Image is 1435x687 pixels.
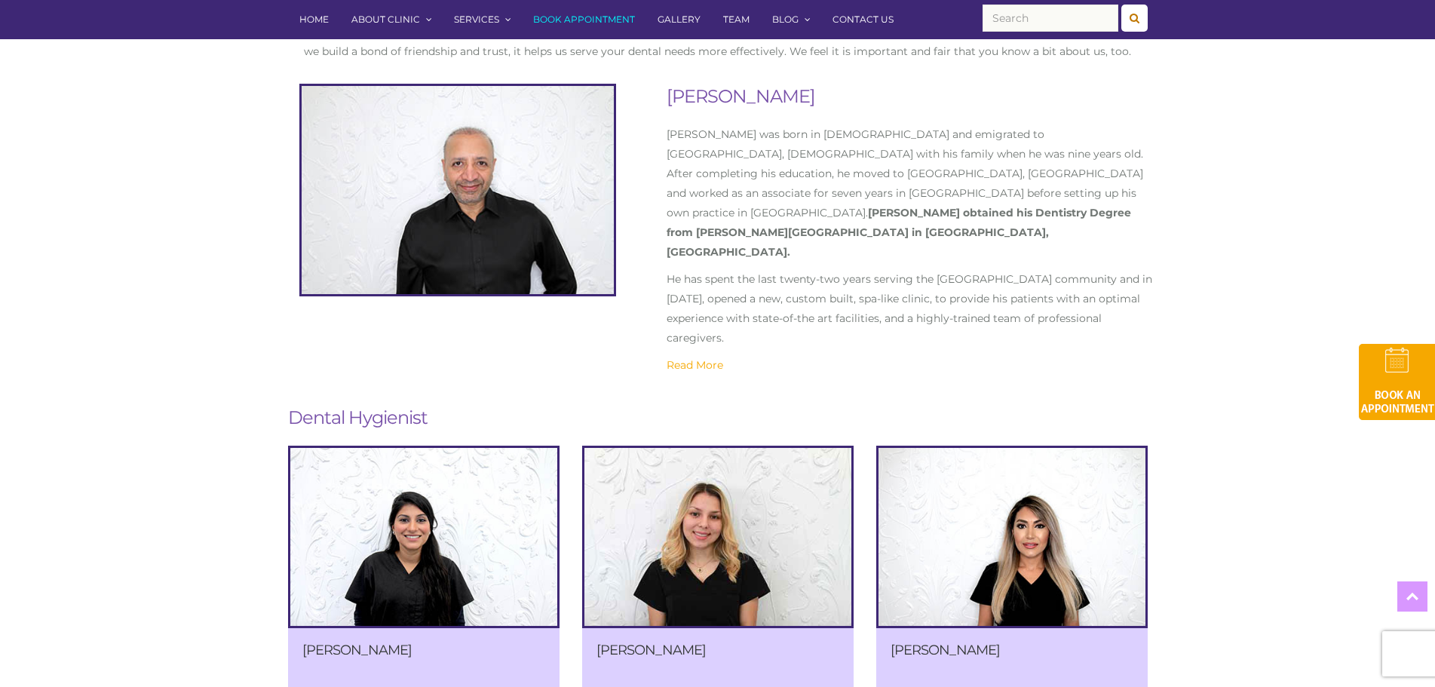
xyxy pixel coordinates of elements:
h2: Dental Hygienist [277,405,1159,431]
p: [PERSON_NAME] was born in [DEMOGRAPHIC_DATA] and emigrated to [GEOGRAPHIC_DATA], [DEMOGRAPHIC_DAT... [667,124,1159,262]
p: Our friendly, dedicated, and energetic team is committed to working with you and your family to c... [288,22,1148,61]
a: Read More [667,358,723,372]
a: Top [1397,581,1427,612]
img: book-an-appointment-hod-gld.png [1359,344,1435,420]
input: Search [983,5,1118,32]
a: [PERSON_NAME] [891,642,1000,658]
strong: [PERSON_NAME] obtained his Dentistry Degree from [PERSON_NAME][GEOGRAPHIC_DATA] in [GEOGRAPHIC_DA... [667,206,1131,259]
img: Dr. Harjinder Girn [299,84,616,296]
a: [PERSON_NAME] [596,642,706,658]
h2: [PERSON_NAME] [667,84,1159,109]
a: [PERSON_NAME] [302,642,412,658]
p: He has spent the last twenty-two years serving the [GEOGRAPHIC_DATA] community and in [DATE], ope... [667,269,1159,348]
